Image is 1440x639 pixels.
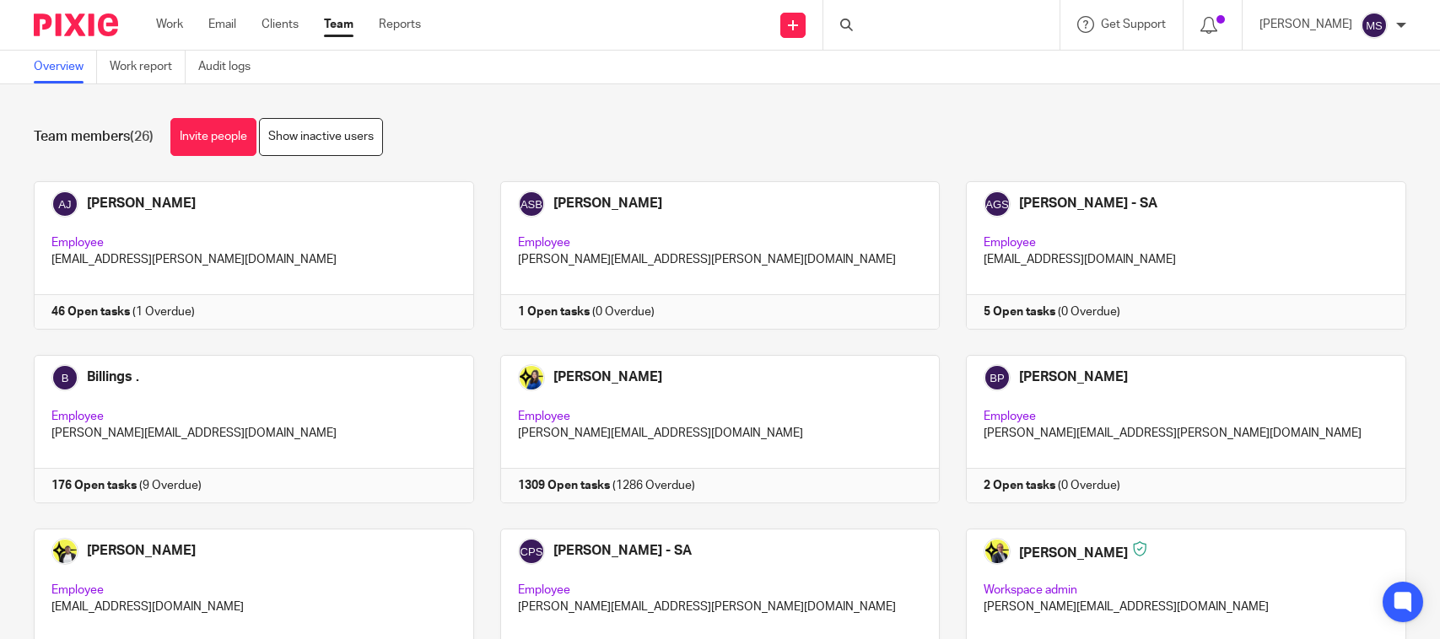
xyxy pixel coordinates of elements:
[34,13,118,36] img: Pixie
[156,16,183,33] a: Work
[208,16,236,33] a: Email
[130,130,154,143] span: (26)
[259,118,383,156] a: Show inactive users
[110,51,186,83] a: Work report
[1259,16,1352,33] p: [PERSON_NAME]
[379,16,421,33] a: Reports
[262,16,299,33] a: Clients
[34,51,97,83] a: Overview
[170,118,256,156] a: Invite people
[34,128,154,146] h1: Team members
[324,16,353,33] a: Team
[198,51,263,83] a: Audit logs
[1361,12,1388,39] img: svg%3E
[1101,19,1166,30] span: Get Support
